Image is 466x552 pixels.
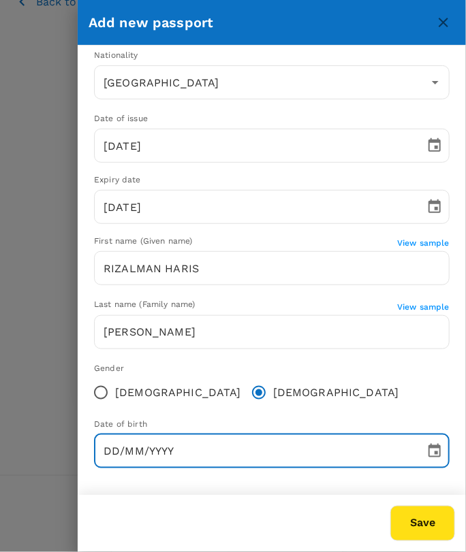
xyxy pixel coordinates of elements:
span: [DEMOGRAPHIC_DATA] [115,385,241,401]
div: Last name (Family name) [94,298,397,312]
span: View sample [397,238,450,248]
input: DD/MM/YYYY [94,190,416,224]
div: Gender [94,362,450,376]
div: Date of birth [94,418,450,432]
div: Expiry date [94,174,450,187]
button: Open [426,73,445,92]
button: Save [390,506,455,541]
span: [DEMOGRAPHIC_DATA] [273,385,399,401]
div: First name (Given name) [94,235,397,248]
button: Choose date, selected date is Mar 16, 2028 [421,193,448,221]
div: Nationality [94,49,450,63]
button: close [432,11,455,34]
input: DD/MM/YYYY [94,129,416,163]
button: Choose date [421,438,448,465]
input: DD/MM/YYYY [94,434,416,468]
button: Choose date, selected date is Mar 16, 2023 [421,132,448,159]
span: View sample [397,302,450,312]
input: Select or search nationality [100,69,405,95]
div: Date of issue [94,112,450,126]
h6: Add new passport [89,12,432,33]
